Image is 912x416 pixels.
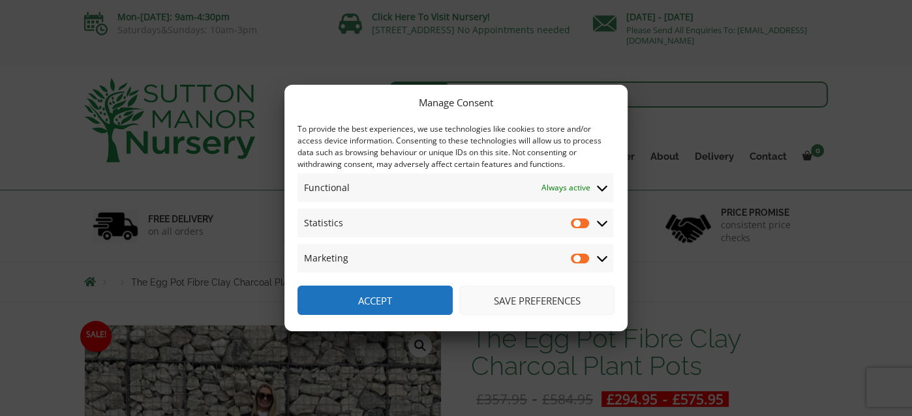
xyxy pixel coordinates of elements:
[541,180,590,196] span: Always active
[297,123,613,170] div: To provide the best experiences, we use technologies like cookies to store and/or access device i...
[419,95,493,110] div: Manage Consent
[304,215,343,231] span: Statistics
[297,209,613,237] summary: Statistics
[297,244,613,273] summary: Marketing
[304,250,348,266] span: Marketing
[459,286,615,315] button: Save preferences
[297,286,453,315] button: Accept
[304,180,350,196] span: Functional
[297,173,613,202] summary: Functional Always active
